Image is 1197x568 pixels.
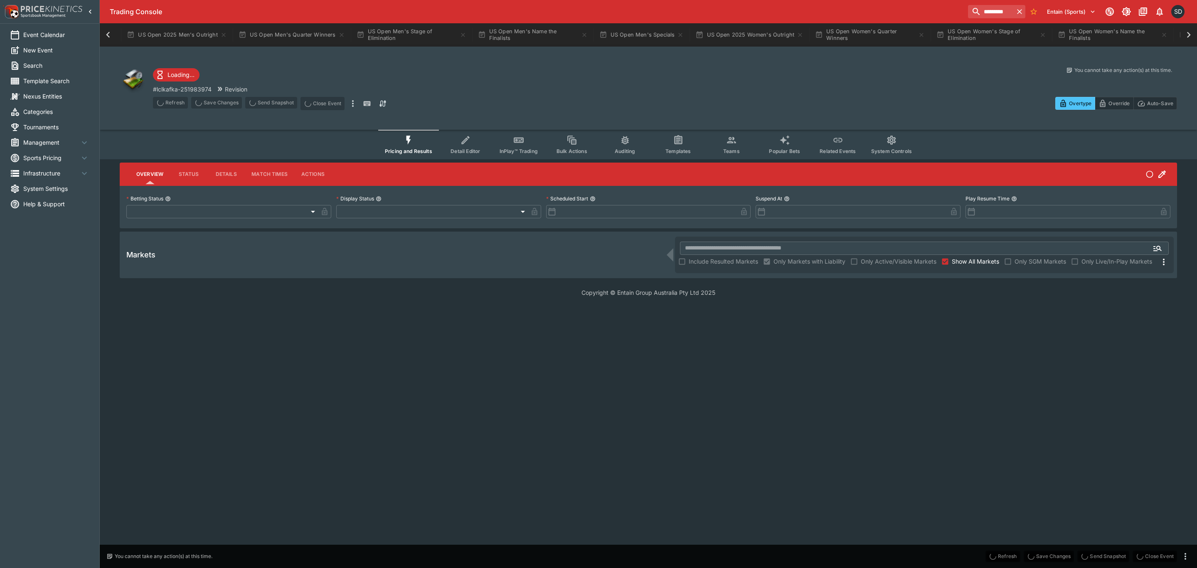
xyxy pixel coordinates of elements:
[1147,99,1173,108] p: Auto-Save
[1169,2,1187,21] button: Scott Dowdall
[1015,257,1066,266] span: Only SGM Markets
[23,61,89,70] span: Search
[665,148,691,154] span: Templates
[1011,196,1017,202] button: Play Resume Time
[21,14,66,17] img: Sportsbook Management
[352,23,471,47] button: US Open Men's Stage of Elimination
[1152,4,1167,19] button: Notifications
[473,23,593,47] button: US Open Men's Name the Finalists
[500,148,538,154] span: InPlay™ Trading
[1055,97,1177,110] div: Start From
[784,196,790,202] button: Suspend At
[1027,5,1040,18] button: No Bookmarks
[1102,4,1117,19] button: Connected to PK
[1119,4,1134,19] button: Toggle light/dark mode
[21,6,82,12] img: PriceKinetics
[1159,257,1169,267] svg: More
[756,195,782,202] p: Suspend At
[23,184,89,193] span: System Settings
[23,153,79,162] span: Sports Pricing
[385,148,432,154] span: Pricing and Results
[594,23,689,47] button: US Open Men's Specials
[690,23,808,47] button: US Open 2025 Women's Outright
[965,195,1010,202] p: Play Resume Time
[1069,99,1091,108] p: Overtype
[1081,257,1152,266] span: Only Live/In-Play Markets
[689,257,758,266] span: Include Resulted Markets
[153,85,212,94] p: Copy To Clipboard
[165,196,171,202] button: Betting Status
[336,195,374,202] p: Display Status
[225,85,247,94] p: Revision
[245,164,294,184] button: Match Times
[348,97,358,110] button: more
[23,138,79,147] span: Management
[23,123,89,131] span: Tournaments
[23,169,79,178] span: Infrastructure
[615,148,635,154] span: Auditing
[115,553,212,560] p: You cannot take any action(s) at this time.
[1133,97,1177,110] button: Auto-Save
[294,164,332,184] button: Actions
[1171,5,1185,18] div: Scott Dowdall
[110,7,965,16] div: Trading Console
[1180,551,1190,561] button: more
[1150,241,1165,256] button: Open
[23,30,89,39] span: Event Calendar
[1135,4,1150,19] button: Documentation
[769,148,800,154] span: Popular Bets
[968,5,1014,18] input: search
[451,148,480,154] span: Detail Editor
[23,200,89,208] span: Help & Support
[546,195,588,202] p: Scheduled Start
[120,67,146,93] img: other.png
[557,148,587,154] span: Bulk Actions
[931,23,1051,47] button: US Open Women's Stage of Elimination
[130,164,170,184] button: Overview
[810,23,930,47] button: US Open Women's Quarter Winners
[1042,5,1101,18] button: Select Tenant
[100,288,1197,297] p: Copyright © Entain Group Australia Pty Ltd 2025
[170,164,207,184] button: Status
[2,3,19,20] img: PriceKinetics Logo
[723,148,740,154] span: Teams
[122,23,232,47] button: US Open 2025 Men's Outright
[167,70,195,79] p: Loading...
[378,130,919,159] div: Event type filters
[23,77,89,85] span: Template Search
[1055,97,1095,110] button: Overtype
[126,250,155,259] h5: Markets
[207,164,245,184] button: Details
[376,196,382,202] button: Display Status
[861,257,936,266] span: Only Active/Visible Markets
[1074,67,1172,74] p: You cannot take any action(s) at this time.
[952,257,999,266] span: Show All Markets
[23,92,89,101] span: Nexus Entities
[1053,23,1172,47] button: US Open Women's Name the Finalists
[126,195,163,202] p: Betting Status
[234,23,350,47] button: US Open Men's Quarter Winners
[773,257,845,266] span: Only Markets with Liability
[23,46,89,54] span: New Event
[23,107,89,116] span: Categories
[1108,99,1130,108] p: Override
[820,148,856,154] span: Related Events
[871,148,912,154] span: System Controls
[590,196,596,202] button: Scheduled Start
[1095,97,1133,110] button: Override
